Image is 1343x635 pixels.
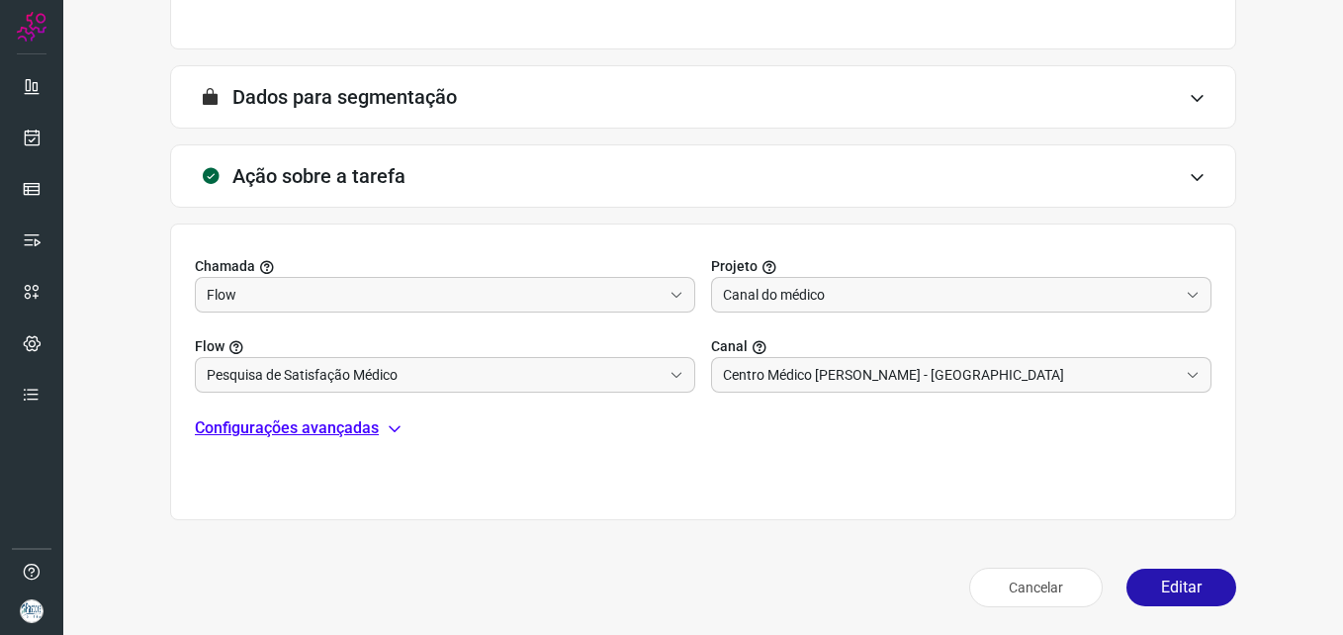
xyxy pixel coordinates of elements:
[17,12,46,42] img: Logo
[195,256,255,277] span: Chamada
[723,358,1178,392] input: Selecione um canal
[1126,569,1236,606] button: Editar
[20,599,44,623] img: 2df383a8bc393265737507963739eb71.PNG
[207,278,662,312] input: Selecionar projeto
[232,164,405,188] h3: Ação sobre a tarefa
[723,278,1178,312] input: Selecionar projeto
[195,336,224,357] span: Flow
[711,256,758,277] span: Projeto
[195,416,379,440] p: Configurações avançadas
[232,85,457,109] h3: Dados para segmentação
[207,358,662,392] input: Você precisa criar/selecionar um Projeto.
[969,568,1103,607] button: Cancelar
[711,336,748,357] span: Canal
